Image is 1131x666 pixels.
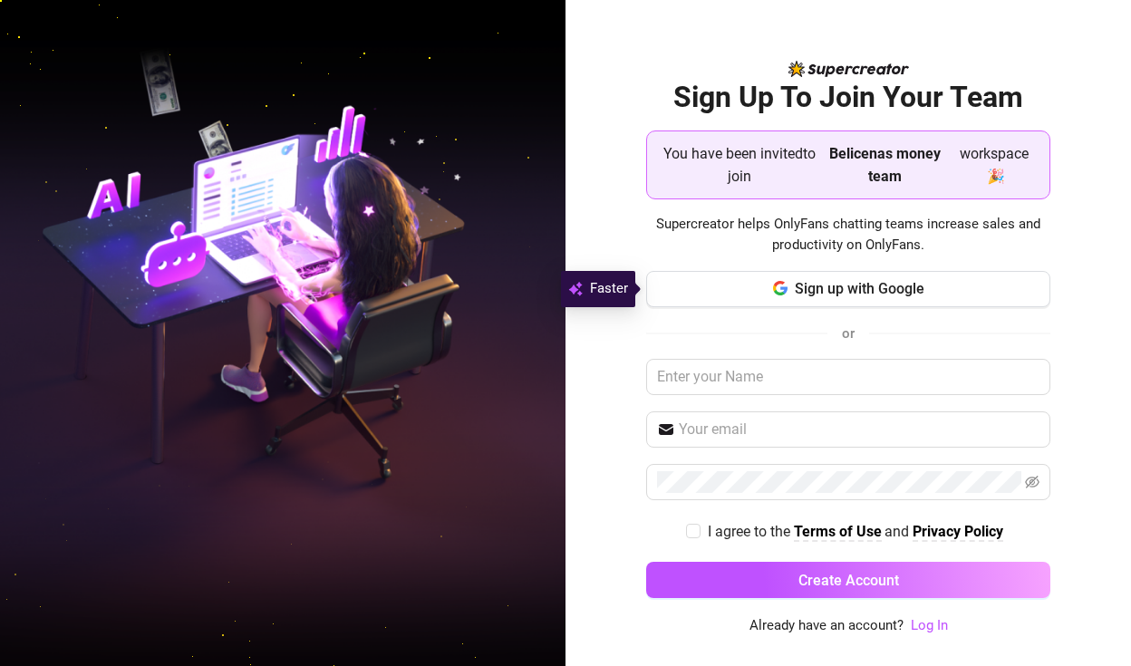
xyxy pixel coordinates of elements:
[646,562,1050,598] button: Create Account
[911,615,948,637] a: Log In
[794,523,882,542] a: Terms of Use
[798,572,899,589] span: Create Account
[913,523,1003,540] strong: Privacy Policy
[842,325,855,342] span: or
[662,142,817,188] span: You have been invited to join
[795,280,924,297] span: Sign up with Google
[646,271,1050,307] button: Sign up with Google
[646,359,1050,395] input: Enter your Name
[913,523,1003,542] a: Privacy Policy
[708,523,794,540] span: I agree to the
[679,419,1039,440] input: Your email
[788,61,909,77] img: logo-BBDzfeDw.svg
[590,278,628,300] span: Faster
[794,523,882,540] strong: Terms of Use
[646,79,1050,116] h2: Sign Up To Join Your Team
[911,617,948,633] a: Log In
[884,523,913,540] span: and
[829,145,941,185] strong: Belicenas money team
[749,615,904,637] span: Already have an account?
[568,278,583,300] img: svg%3e
[1025,475,1039,489] span: eye-invisible
[646,214,1050,256] span: Supercreator helps OnlyFans chatting teams increase sales and productivity on OnlyFans.
[953,142,1035,188] span: workspace 🎉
